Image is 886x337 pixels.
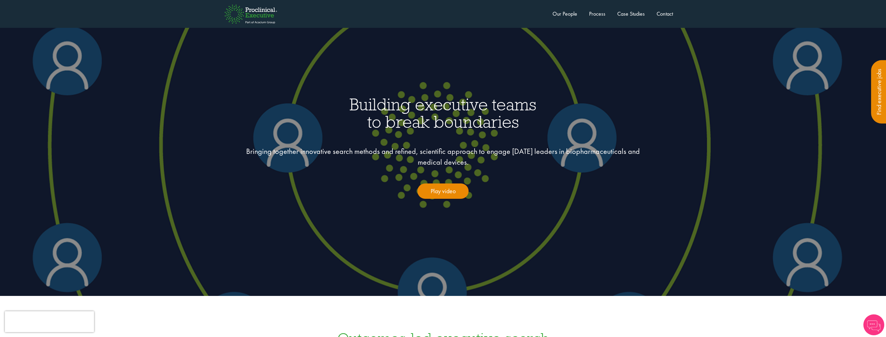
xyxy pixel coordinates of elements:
[96,96,791,130] h1: Building executive teams to break boundaries
[657,10,673,17] a: Contact
[417,183,469,199] a: Play video
[235,146,652,168] p: Bringing together innovative search methods and refined, scientific approach to engage [DATE] lea...
[617,10,645,17] a: Case Studies
[863,314,884,335] img: Chatbot
[589,10,605,17] a: Process
[5,311,94,332] iframe: reCAPTCHA
[552,10,577,17] a: Our People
